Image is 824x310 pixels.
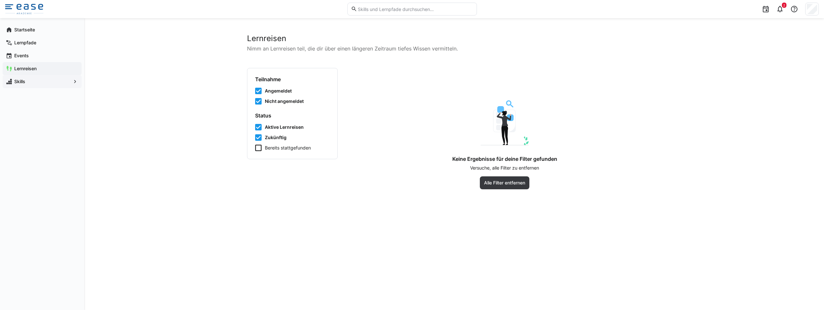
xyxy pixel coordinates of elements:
[265,124,304,130] span: Aktive Lernreisen
[357,6,473,12] input: Skills und Lernpfade durchsuchen…
[783,3,785,7] span: 2
[452,156,557,162] h4: Keine Ergebnisse für deine Filter gefunden
[247,45,661,52] p: Nimm an Lernreisen teil, die dir über einen längeren Zeitraum tiefes Wissen vermitteln.
[247,34,661,43] h2: Lernreisen
[480,176,529,189] button: Alle Filter entfernen
[255,76,330,83] h4: Teilnahme
[255,112,330,119] h4: Status
[265,134,287,141] span: Zukünftig
[265,88,292,94] span: Angemeldet
[470,165,539,171] p: Versuche, alle Filter zu entfernen
[265,98,304,105] span: Nicht angemeldet
[483,180,526,186] span: Alle Filter entfernen
[265,145,311,151] span: Bereits stattgefunden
